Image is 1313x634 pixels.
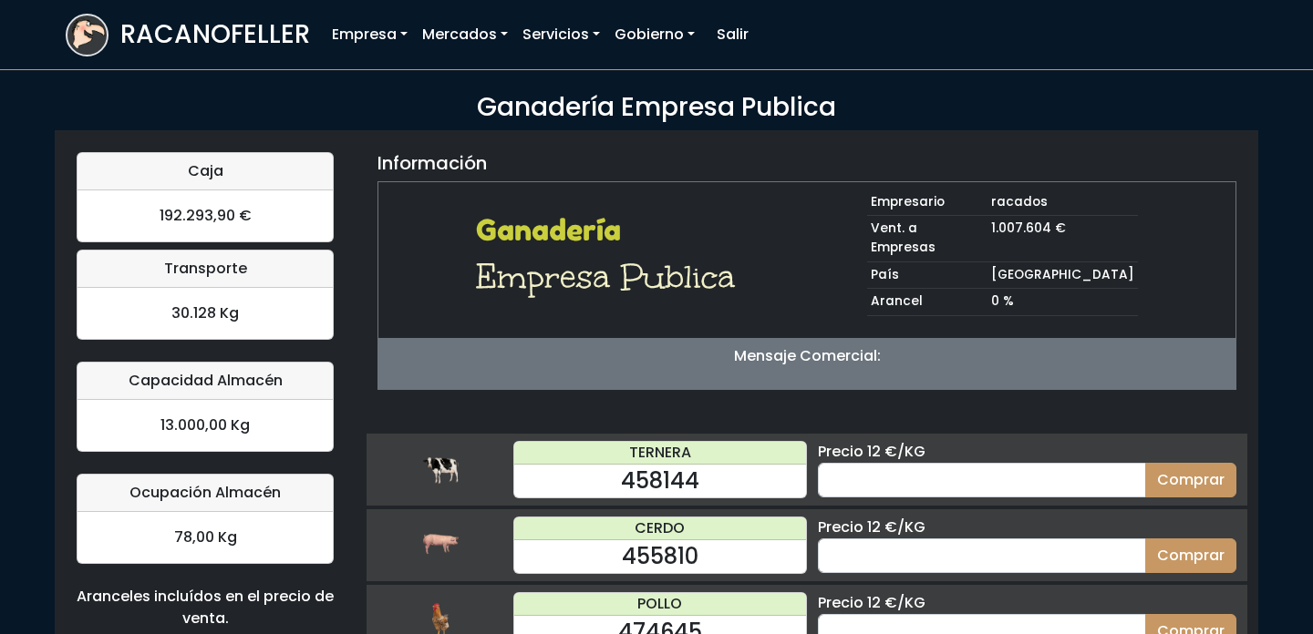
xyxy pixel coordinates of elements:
td: racados [987,189,1138,216]
div: CERDO [514,517,806,540]
div: Precio 12 €/KG [818,516,1236,538]
button: Comprar [1145,538,1236,573]
div: Transporte [78,251,333,288]
a: Mercados [415,16,515,53]
h3: Ganadería Empresa Publica [66,92,1247,123]
div: 30.128 Kg [78,288,333,339]
a: Salir [709,16,756,53]
a: Empresa [325,16,415,53]
td: Arancel [867,289,987,316]
div: 13.000,00 Kg [78,400,333,451]
img: logoracarojo.png [67,15,107,50]
div: Aranceles incluídos en el precio de venta. [77,586,334,629]
div: POLLO [514,593,806,616]
img: ternera.png [422,451,459,487]
img: cerdo.png [422,527,459,563]
td: Empresario [867,189,987,216]
p: Mensaje Comercial: [378,345,1235,367]
a: Gobierno [607,16,702,53]
div: Caja [78,153,333,190]
h5: Información [377,152,487,174]
h1: Empresa Publica [476,255,747,299]
div: 455810 [514,540,806,573]
div: 458144 [514,465,806,497]
td: [GEOGRAPHIC_DATA] [987,261,1138,289]
a: Servicios [515,16,607,53]
div: Precio 12 €/KG [818,592,1236,614]
div: 78,00 Kg [78,512,333,563]
div: Capacidad Almacén [78,363,333,400]
h3: RACANOFELLER [120,19,310,50]
td: 1.007.604 € [987,216,1138,261]
a: RACANOFELLER [66,9,310,61]
td: Vent. a Empresas [867,216,987,261]
div: TERNERA [514,442,806,465]
button: Comprar [1145,463,1236,497]
td: 0 % [987,289,1138,316]
div: Ocupación Almacén [78,475,333,512]
td: País [867,261,987,289]
div: Precio 12 €/KG [818,441,1236,463]
h2: Ganadería [476,213,747,248]
div: 192.293,90 € [78,190,333,241]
